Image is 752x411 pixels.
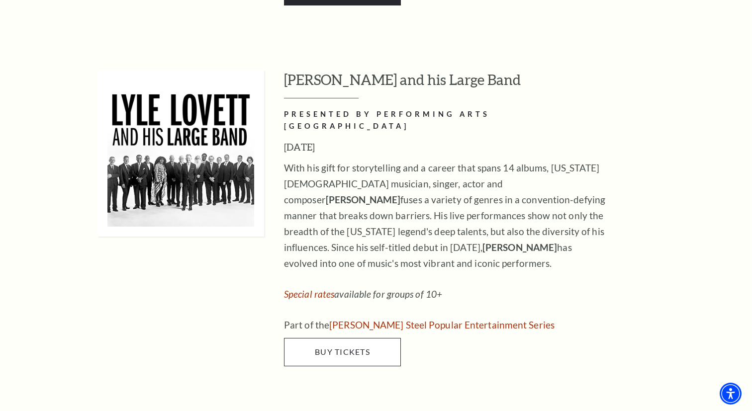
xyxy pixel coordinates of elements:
div: Accessibility Menu [720,383,742,405]
a: Special rates [284,288,334,300]
strong: [PERSON_NAME] [482,242,557,253]
h3: [PERSON_NAME] and his Large Band [284,70,684,98]
span: Buy Tickets [315,347,370,356]
span: With his gift for storytelling and a career that spans 14 albums, [US_STATE][DEMOGRAPHIC_DATA] mu... [284,162,605,269]
p: Part of the [284,317,607,333]
h3: [DATE] [284,139,607,155]
img: Lyle Lovett and his Large Band [97,70,264,237]
a: Buy Tickets [284,338,401,366]
em: available for groups of 10+ [284,288,442,300]
strong: [PERSON_NAME] [326,194,400,205]
a: Irwin Steel Popular Entertainment Series - open in a new tab [329,319,555,330]
h2: PRESENTED BY PERFORMING ARTS [GEOGRAPHIC_DATA] [284,108,607,133]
